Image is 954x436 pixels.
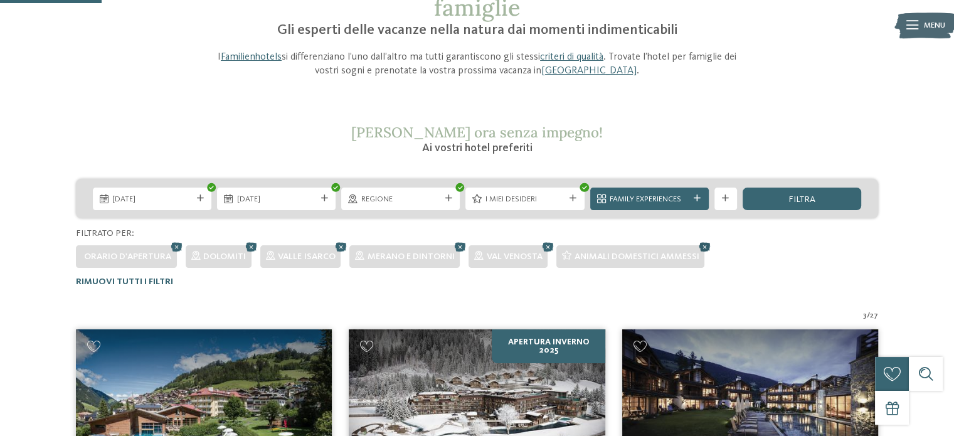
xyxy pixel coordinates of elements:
[870,310,878,321] span: 27
[278,252,335,261] span: Valle Isarco
[112,194,191,205] span: [DATE]
[574,252,699,261] span: Animali domestici ammessi
[277,23,677,37] span: Gli esperti delle vacanze nella natura dai momenti indimenticabili
[76,229,134,238] span: Filtrato per:
[84,252,171,261] span: Orario d'apertura
[76,277,173,286] span: Rimuovi tutti i filtri
[237,194,316,205] span: [DATE]
[361,194,440,205] span: Regione
[367,252,454,261] span: Merano e dintorni
[867,310,870,321] span: /
[351,123,603,141] span: [PERSON_NAME] ora senza impegno!
[221,52,282,62] a: Familienhotels
[863,310,867,321] span: 3
[486,252,542,261] span: Val Venosta
[203,252,246,261] span: Dolomiti
[541,66,637,76] a: [GEOGRAPHIC_DATA]
[485,194,564,205] span: I miei desideri
[610,194,689,205] span: Family Experiences
[421,142,532,154] span: Ai vostri hotel preferiti
[540,52,603,62] a: criteri di qualità
[788,195,815,204] span: filtra
[209,50,746,78] p: I si differenziano l’uno dall’altro ma tutti garantiscono gli stessi . Trovate l’hotel per famigl...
